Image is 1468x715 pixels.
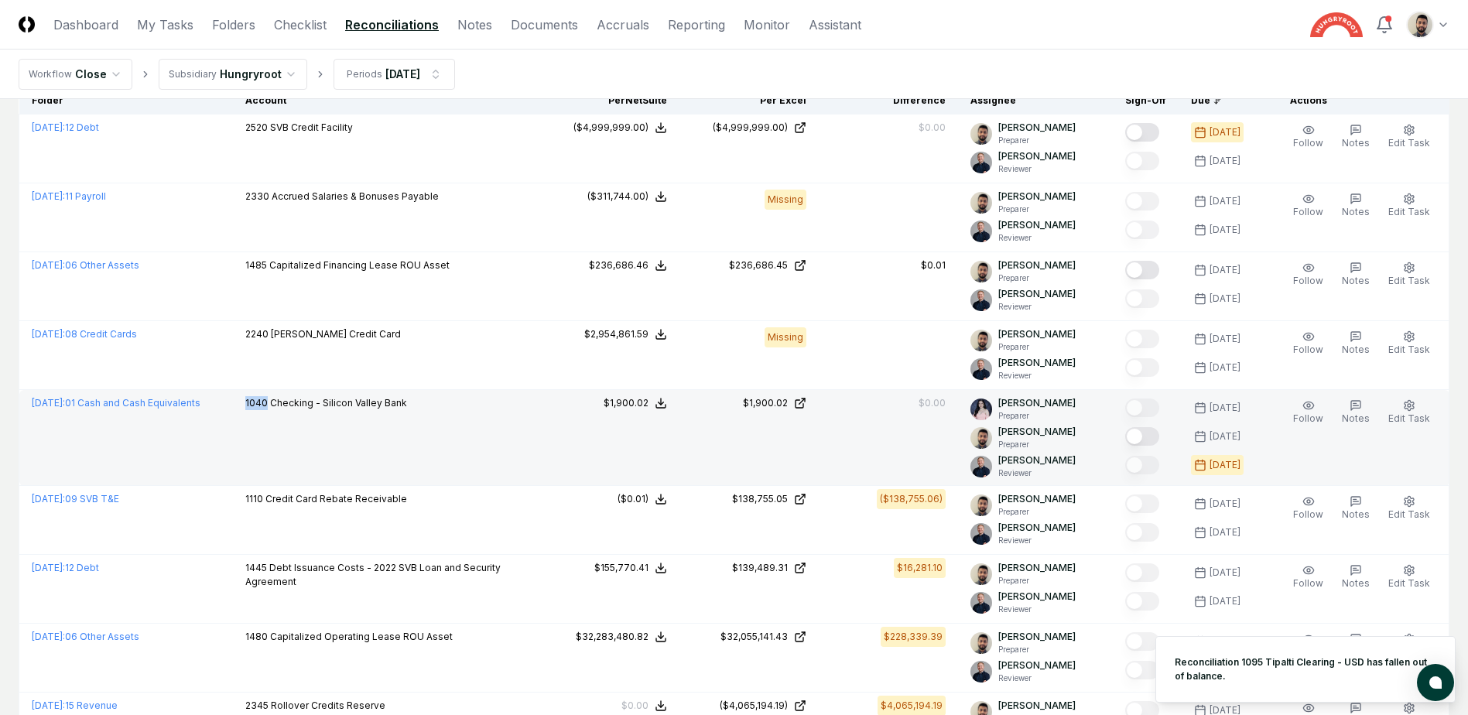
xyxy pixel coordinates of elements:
p: Reviewer [998,370,1076,381]
button: ($4,999,999.00) [573,121,667,135]
span: Capitalized Financing Lease ROU Asset [269,259,450,271]
a: Assistant [809,15,861,34]
div: $1,900.02 [743,396,788,410]
a: $236,686.45 [692,258,806,272]
span: Follow [1293,508,1323,520]
div: [DATE] [1210,525,1240,539]
img: Hungryroot logo [1310,12,1363,37]
button: Mark complete [1125,221,1159,239]
button: $2,954,861.59 [584,327,667,341]
p: [PERSON_NAME] [998,521,1076,535]
button: Notes [1339,327,1373,360]
div: ($138,755.06) [880,492,943,506]
img: d09822cc-9b6d-4858-8d66-9570c114c672_214030b4-299a-48fd-ad93-fc7c7aef54c6.png [970,563,992,585]
div: [DATE] [1210,263,1240,277]
p: [PERSON_NAME] [998,327,1076,341]
span: 1480 [245,631,268,642]
span: 1485 [245,259,267,271]
img: d09822cc-9b6d-4858-8d66-9570c114c672_214030b4-299a-48fd-ad93-fc7c7aef54c6.png [1408,12,1432,37]
p: [PERSON_NAME] [998,287,1076,301]
nav: breadcrumb [19,59,455,90]
p: Reviewer [998,301,1076,313]
div: [DATE] [1210,292,1240,306]
button: Follow [1290,121,1326,153]
p: Preparer [998,341,1076,353]
span: Notes [1342,275,1370,286]
button: Mark complete [1125,330,1159,348]
div: [DATE] [1210,401,1240,415]
span: Follow [1293,412,1323,424]
span: Follow [1293,206,1323,217]
a: $138,755.05 [692,492,806,506]
p: Reviewer [998,467,1076,479]
span: [DATE] : [32,259,65,271]
div: $32,055,141.43 [720,630,788,644]
img: ACg8ocLvq7MjQV6RZF1_Z8o96cGG_vCwfvrLdMx8PuJaibycWA8ZaAE=s96-c [970,592,992,614]
p: Preparer [998,135,1076,146]
img: ACg8ocLvq7MjQV6RZF1_Z8o96cGG_vCwfvrLdMx8PuJaibycWA8ZaAE=s96-c [970,358,992,380]
div: Subsidiary [169,67,217,81]
p: [PERSON_NAME] [998,561,1076,575]
img: d09822cc-9b6d-4858-8d66-9570c114c672_214030b4-299a-48fd-ad93-fc7c7aef54c6.png [970,192,992,214]
div: Periods [347,67,382,81]
img: Logo [19,16,35,32]
a: [DATE]:01 Cash and Cash Equivalents [32,397,200,409]
button: Edit Task [1385,492,1433,525]
a: Reporting [668,15,725,34]
a: [DATE]:12 Debt [32,562,99,573]
img: d09822cc-9b6d-4858-8d66-9570c114c672_214030b4-299a-48fd-ad93-fc7c7aef54c6.png [970,123,992,145]
button: Notes [1339,396,1373,429]
div: [DATE] [1210,223,1240,237]
span: 1445 [245,562,267,573]
div: $228,339.39 [884,630,943,644]
span: Credit Card Rebate Receivable [265,493,407,505]
button: Mark complete [1125,592,1159,611]
div: [DATE] [1210,429,1240,443]
div: $2,954,861.59 [584,327,648,341]
span: Follow [1293,137,1323,149]
img: ACg8ocLvq7MjQV6RZF1_Z8o96cGG_vCwfvrLdMx8PuJaibycWA8ZaAE=s96-c [970,661,992,682]
button: $0.00 [621,699,667,713]
p: [PERSON_NAME] [998,218,1076,232]
img: ACg8ocLvq7MjQV6RZF1_Z8o96cGG_vCwfvrLdMx8PuJaibycWA8ZaAE=s96-c [970,152,992,173]
div: Missing [765,190,806,210]
button: Follow [1290,258,1326,291]
th: Per NetSuite [540,87,679,115]
button: Mark complete [1125,152,1159,170]
img: d09822cc-9b6d-4858-8d66-9570c114c672_214030b4-299a-48fd-ad93-fc7c7aef54c6.png [970,261,992,282]
span: Rollover Credits Reserve [271,700,385,711]
div: [DATE] [1210,497,1240,511]
span: 2330 [245,190,269,202]
a: $32,055,141.43 [692,630,806,644]
button: Follow [1290,327,1326,360]
button: Edit Task [1385,258,1433,291]
span: [PERSON_NAME] Credit Card [271,328,401,340]
button: Edit Task [1385,327,1433,360]
span: 2240 [245,328,269,340]
button: Mark complete [1125,289,1159,308]
a: Monitor [744,15,790,34]
span: Notes [1342,577,1370,589]
button: Mark complete [1125,632,1159,651]
div: ($311,744.00) [587,190,648,204]
img: d09822cc-9b6d-4858-8d66-9570c114c672_214030b4-299a-48fd-ad93-fc7c7aef54c6.png [970,632,992,654]
a: [DATE]:06 Other Assets [32,631,139,642]
p: [PERSON_NAME] [998,492,1076,506]
div: [DATE] [385,66,420,82]
div: Account [245,94,528,108]
span: Capitalized Operating Lease ROU Asset [270,631,453,642]
img: ACg8ocK1rwy8eqCe8mfIxWeyxIbp_9IQcG1JX1XyIUBvatxmYFCosBjk=s96-c [970,399,992,420]
a: Notes [457,15,492,34]
div: $32,283,480.82 [576,630,648,644]
button: Mark complete [1125,123,1159,142]
span: Notes [1342,206,1370,217]
span: Edit Task [1388,508,1430,520]
div: Due [1191,94,1253,108]
div: Actions [1278,94,1437,108]
img: d09822cc-9b6d-4858-8d66-9570c114c672_214030b4-299a-48fd-ad93-fc7c7aef54c6.png [970,494,992,516]
a: [DATE]:08 Credit Cards [32,328,137,340]
img: d09822cc-9b6d-4858-8d66-9570c114c672_214030b4-299a-48fd-ad93-fc7c7aef54c6.png [970,330,992,351]
a: Checklist [274,15,327,34]
span: Edit Task [1388,137,1430,149]
button: Notes [1339,258,1373,291]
